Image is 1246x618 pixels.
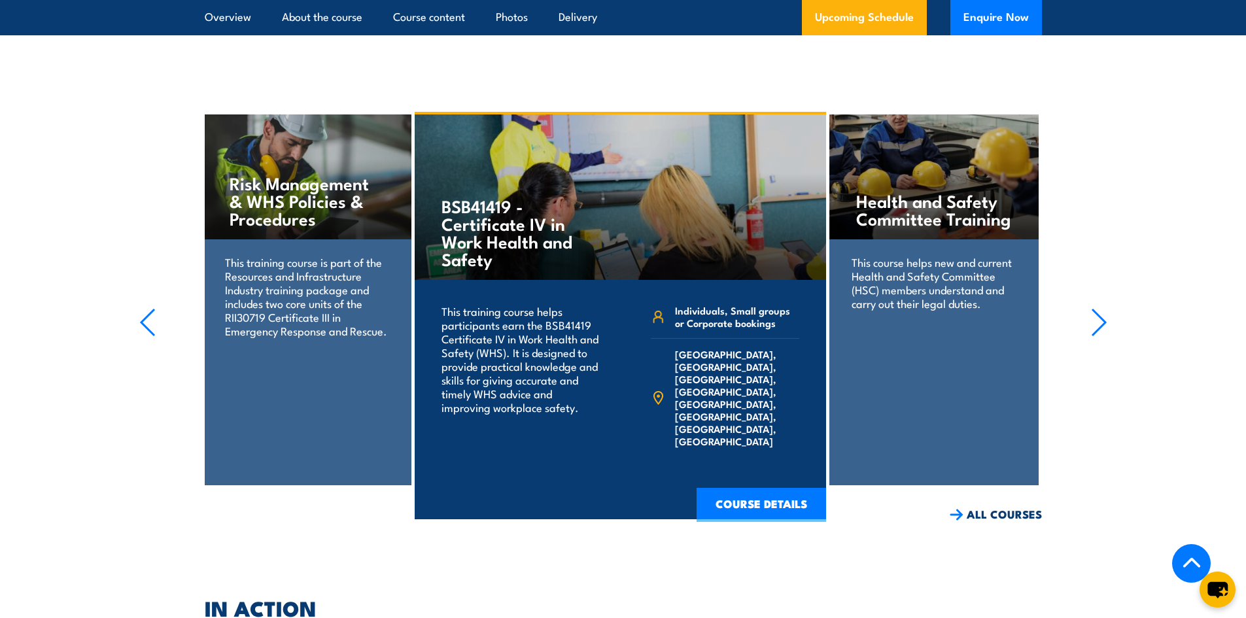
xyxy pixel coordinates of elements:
p: This course helps new and current Health and Safety Committee (HSC) members understand and carry ... [852,255,1016,310]
h4: BSB41419 - Certificate IV in Work Health and Safety [441,197,595,267]
a: COURSE DETAILS [697,488,826,522]
span: [GEOGRAPHIC_DATA], [GEOGRAPHIC_DATA], [GEOGRAPHIC_DATA], [GEOGRAPHIC_DATA], [GEOGRAPHIC_DATA], [G... [675,348,799,447]
a: ALL COURSES [950,507,1042,522]
h2: IN ACTION [205,598,1042,617]
p: This training course is part of the Resources and Infrastructure Industry training package and in... [225,255,389,337]
p: This training course helps participants earn the BSB41419 Certificate IV in Work Health and Safet... [441,304,603,414]
span: Individuals, Small groups or Corporate bookings [675,304,799,329]
h4: Risk Management & WHS Policies & Procedures [230,174,385,227]
button: chat-button [1200,572,1236,608]
h4: Health and Safety Committee Training [856,192,1011,227]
